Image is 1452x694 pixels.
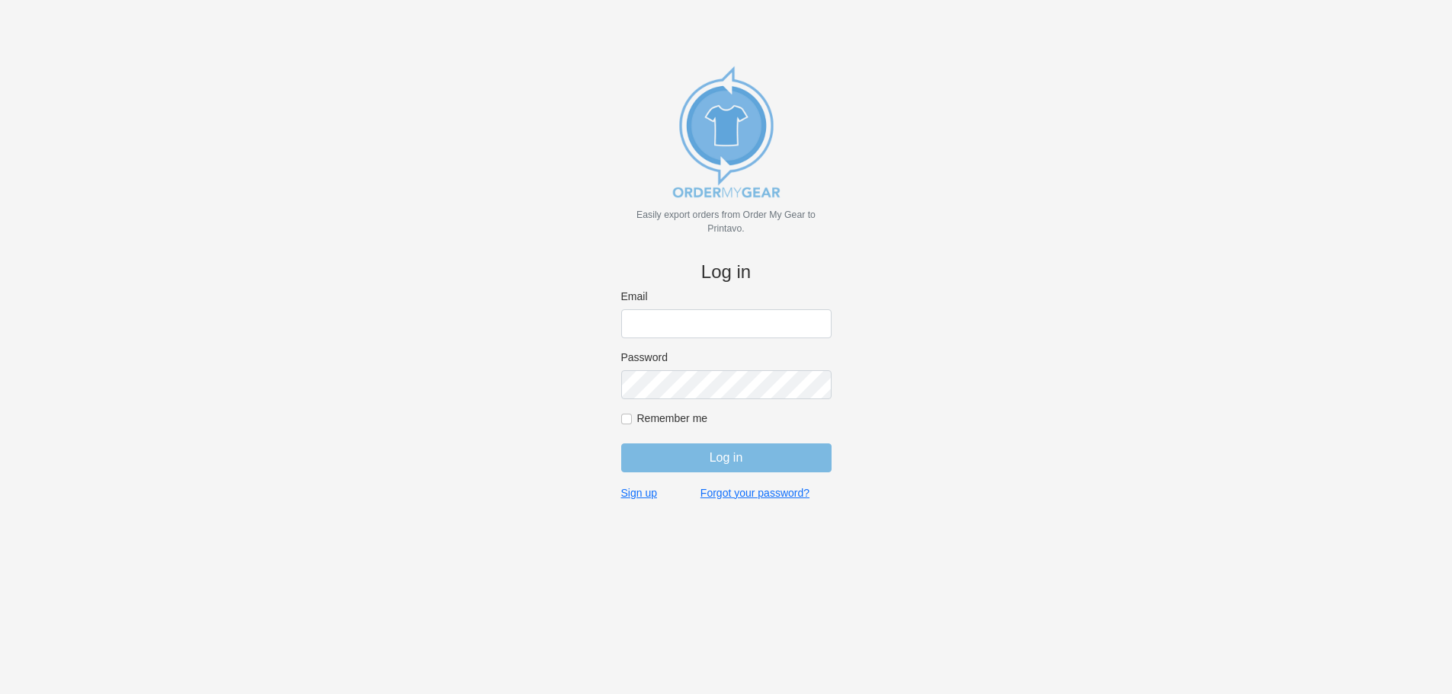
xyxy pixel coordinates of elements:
[621,261,832,283] h4: Log in
[621,443,832,472] input: Log in
[650,56,803,208] img: new_omg_export_logo-652582c309f788888370c3373ec495a74b7b3fc93c8838f76510ecd25890bcc4.png
[621,289,832,303] label: Email
[621,350,832,364] label: Password
[621,208,832,235] p: Easily export orders from Order My Gear to Printavo.
[700,486,809,500] a: Forgot your password?
[637,411,832,425] label: Remember me
[621,486,657,500] a: Sign up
